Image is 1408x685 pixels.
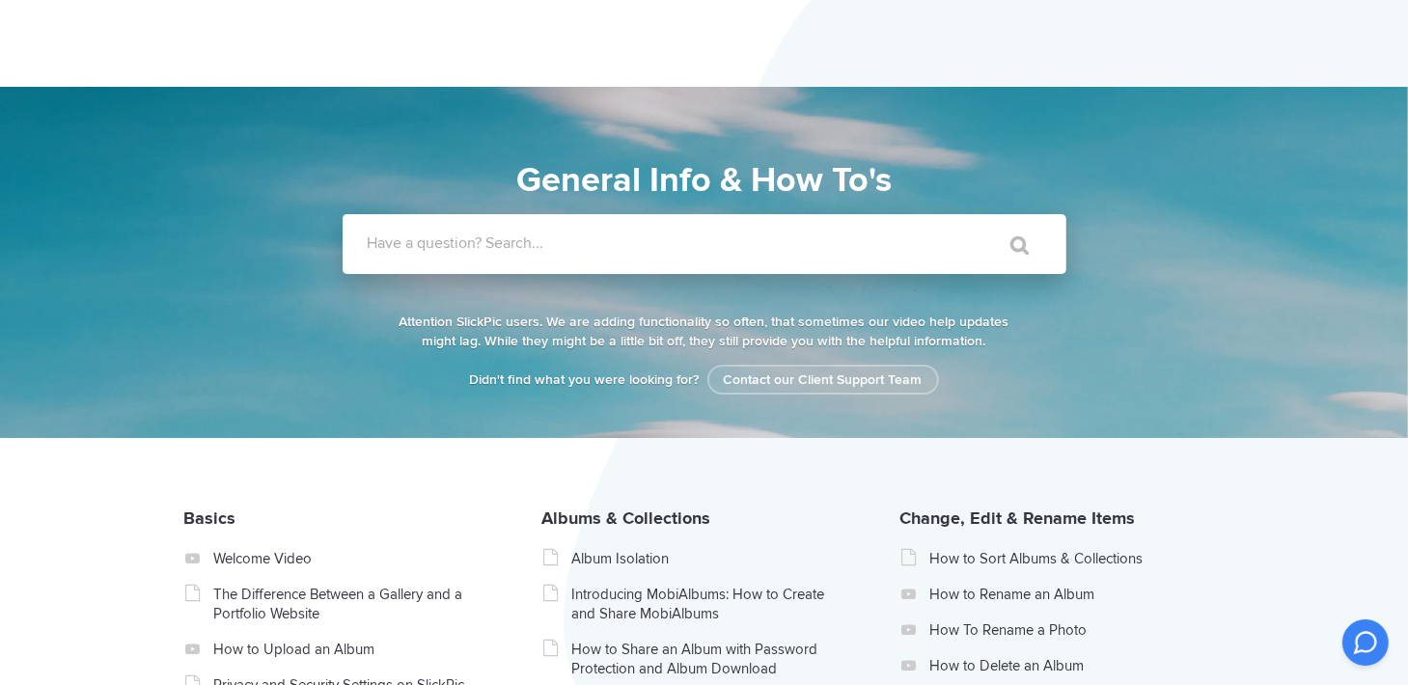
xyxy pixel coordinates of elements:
a: Contact our Client Support Team [707,365,939,395]
a: The Difference Between a Gallery and a Portfolio Website [213,585,486,623]
label: Have a question? Search... [368,233,1091,253]
p: Didn't find what you were looking for? [396,370,1013,390]
a: Introducing MobiAlbums: How to Create and Share MobiAlbums [571,585,844,623]
a: How to Sort Albums & Collections [929,549,1202,568]
a: Basics [183,507,235,529]
input:  [971,222,1052,268]
h1: General Info & How To's [256,154,1153,206]
a: How to Delete an Album [929,656,1202,675]
a: How To Rename a Photo [929,620,1202,640]
a: How to Upload an Album [213,640,486,659]
a: How to Share an Album with Password Protection and Album Download [571,640,844,678]
a: Welcome Video [213,549,486,568]
a: Album Isolation [571,549,844,568]
a: How to Rename an Album [929,585,1202,604]
a: Albums & Collections [541,507,710,529]
a: Change, Edit & Rename Items [899,507,1135,529]
p: Attention SlickPic users. We are adding functionality so often, that sometimes our video help upd... [396,313,1013,351]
